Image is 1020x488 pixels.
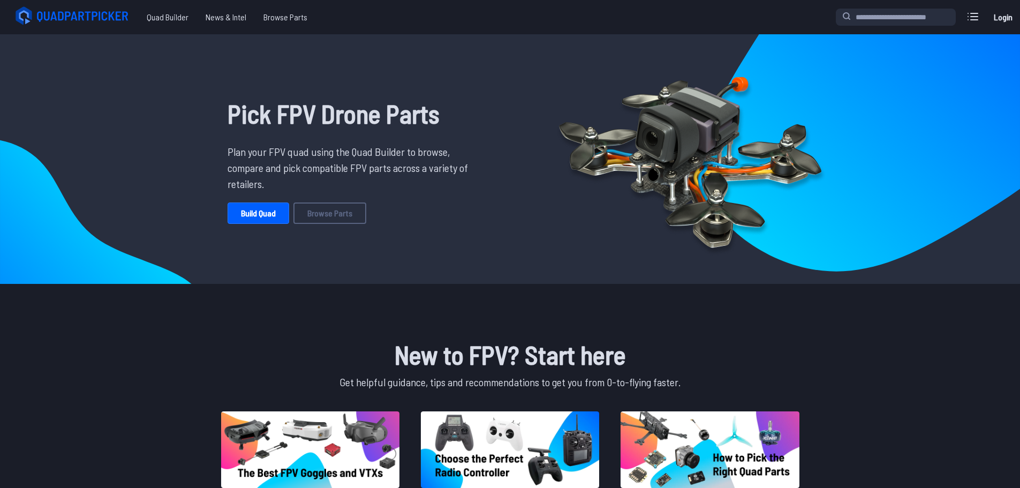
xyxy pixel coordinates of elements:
p: Plan your FPV quad using the Quad Builder to browse, compare and pick compatible FPV parts across... [228,144,476,192]
a: News & Intel [197,6,255,28]
a: Login [990,6,1016,28]
img: image of post [621,411,799,488]
a: Build Quad [228,202,289,224]
img: image of post [421,411,599,488]
a: Quad Builder [138,6,197,28]
img: Quadcopter [536,52,844,266]
a: Browse Parts [293,202,366,224]
h1: New to FPV? Start here [219,335,802,374]
p: Get helpful guidance, tips and recommendations to get you from 0-to-flying faster. [219,374,802,390]
h1: Pick FPV Drone Parts [228,94,476,133]
img: image of post [221,411,399,488]
a: Browse Parts [255,6,316,28]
